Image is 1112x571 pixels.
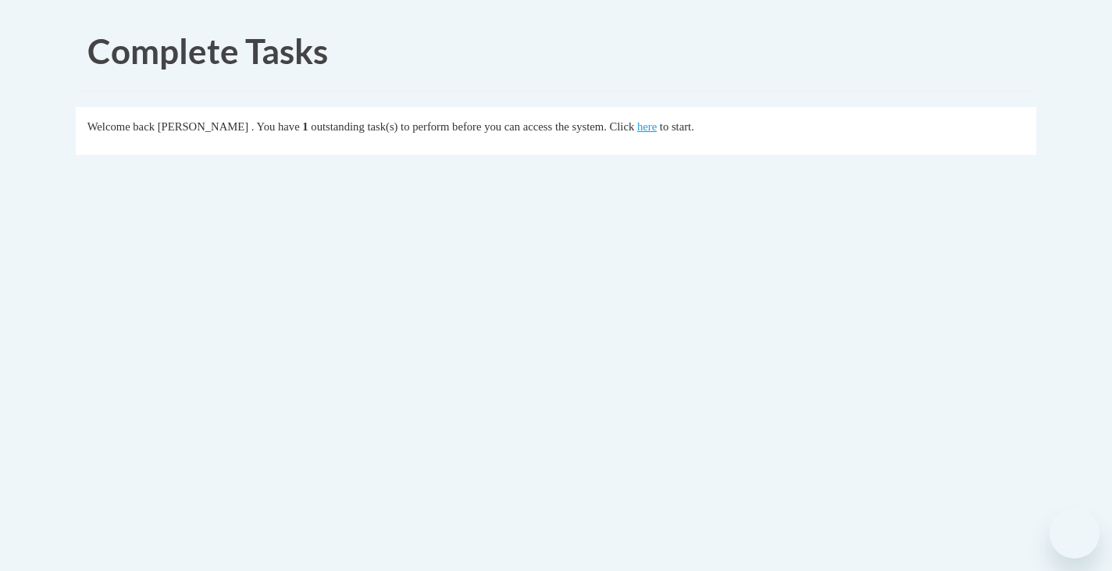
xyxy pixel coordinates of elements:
[637,120,657,133] a: here
[1050,509,1100,559] iframe: Button to launch messaging window
[302,120,308,133] span: 1
[158,120,248,133] span: [PERSON_NAME]
[251,120,300,133] span: . You have
[87,120,155,133] span: Welcome back
[660,120,694,133] span: to start.
[311,120,634,133] span: outstanding task(s) to perform before you can access the system. Click
[87,30,328,71] span: Complete Tasks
